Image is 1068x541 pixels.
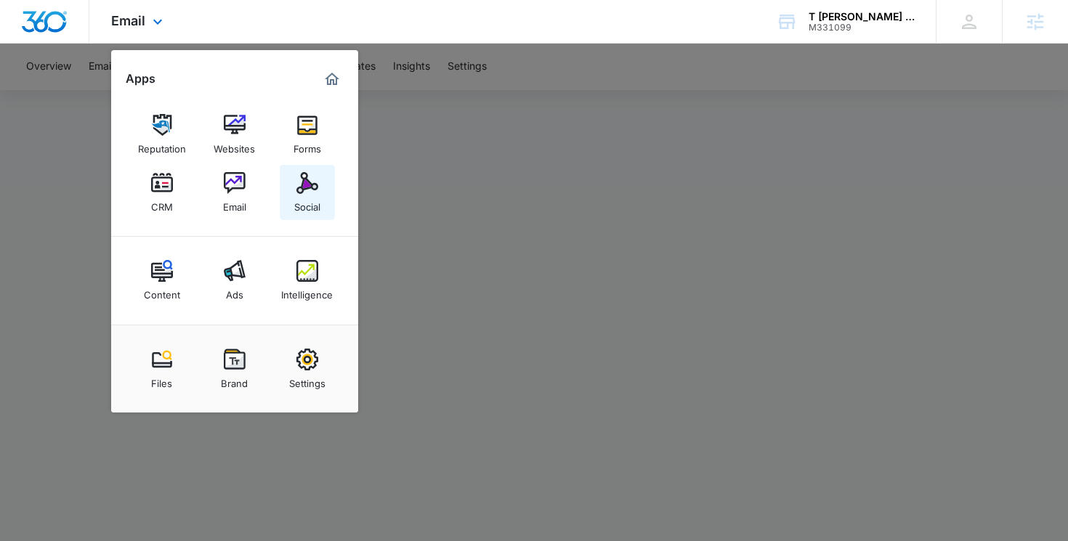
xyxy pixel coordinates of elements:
div: Ads [226,282,243,301]
a: Email [207,165,262,220]
a: Ads [207,253,262,308]
div: CRM [151,194,173,213]
div: account id [809,23,915,33]
a: Websites [207,107,262,162]
a: Content [134,253,190,308]
a: CRM [134,165,190,220]
div: Settings [289,370,325,389]
div: Social [294,194,320,213]
a: Files [134,341,190,396]
a: Intelligence [280,253,335,308]
div: Websites [214,136,255,155]
h2: Apps [126,72,155,86]
div: Email [223,194,246,213]
div: Intelligence [281,282,333,301]
a: Settings [280,341,335,396]
a: Marketing 360® Dashboard [320,68,344,91]
div: Files [151,370,172,389]
div: account name [809,11,915,23]
div: Content [144,282,180,301]
a: Reputation [134,107,190,162]
a: Forms [280,107,335,162]
a: Brand [207,341,262,396]
div: Brand [221,370,248,389]
div: Reputation [138,136,186,155]
span: Email [111,13,145,28]
a: Social [280,165,335,220]
div: Forms [294,136,321,155]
